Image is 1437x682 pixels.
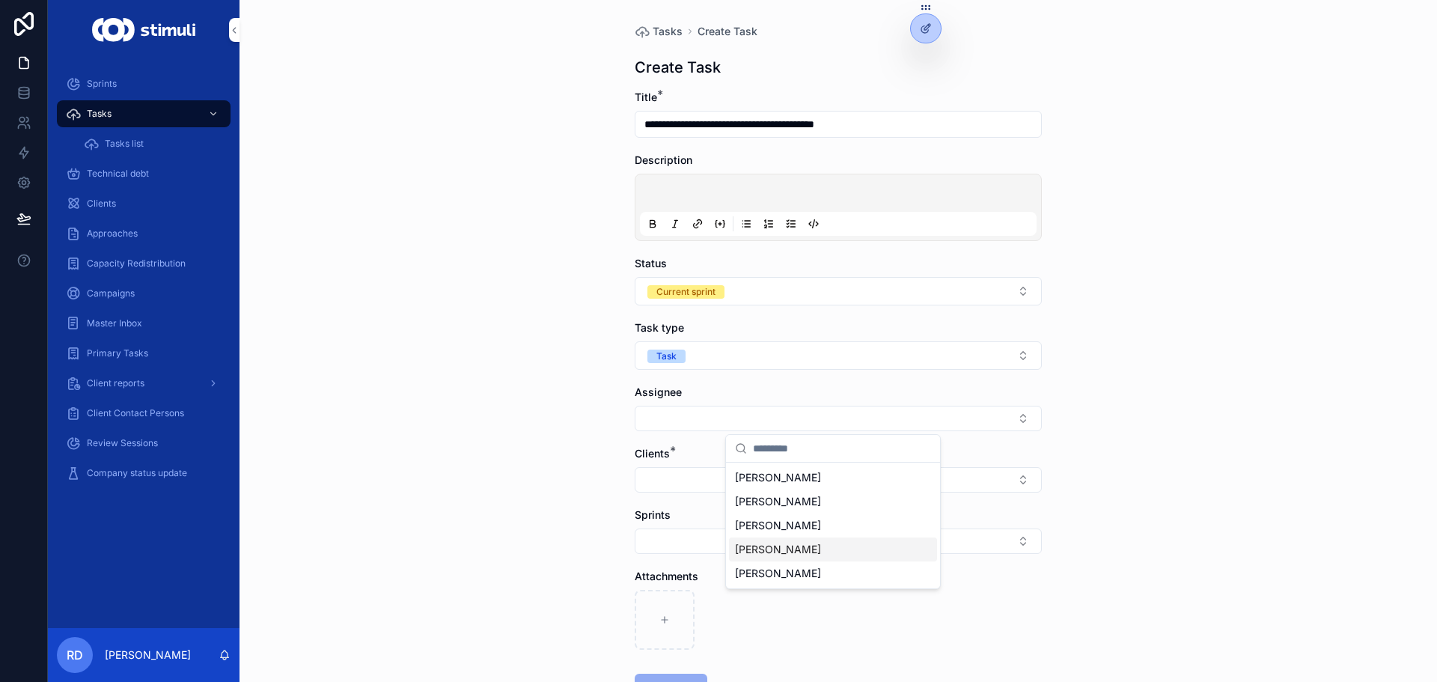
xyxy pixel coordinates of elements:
[87,287,135,299] span: Campaigns
[635,341,1042,370] button: Select Button
[57,460,231,487] a: Company status update
[698,24,757,39] a: Create Task
[735,494,821,509] span: [PERSON_NAME]
[653,24,683,39] span: Tasks
[635,508,671,521] span: Sprints
[105,648,191,663] p: [PERSON_NAME]
[635,406,1042,431] button: Select Button
[87,258,186,270] span: Capacity Redistribution
[87,437,158,449] span: Review Sessions
[92,18,195,42] img: App logo
[656,350,677,363] div: Task
[87,228,138,240] span: Approaches
[57,340,231,367] a: Primary Tasks
[57,310,231,337] a: Master Inbox
[87,407,184,419] span: Client Contact Persons
[735,518,821,533] span: [PERSON_NAME]
[87,347,148,359] span: Primary Tasks
[735,470,821,485] span: [PERSON_NAME]
[635,529,1042,554] button: Select Button
[57,160,231,187] a: Technical debt
[635,570,698,582] span: Attachments
[735,542,821,557] span: [PERSON_NAME]
[57,70,231,97] a: Sprints
[87,78,117,90] span: Sprints
[635,24,683,39] a: Tasks
[635,91,657,103] span: Title
[635,277,1042,305] button: Select Button
[87,377,144,389] span: Client reports
[105,138,144,150] span: Tasks list
[75,130,231,157] a: Tasks list
[57,370,231,397] a: Client reports
[635,153,692,166] span: Description
[87,317,142,329] span: Master Inbox
[67,646,83,664] span: RD
[635,257,667,270] span: Status
[57,190,231,217] a: Clients
[635,57,721,78] h1: Create Task
[57,280,231,307] a: Campaigns
[57,250,231,277] a: Capacity Redistribution
[57,220,231,247] a: Approaches
[635,467,1042,493] button: Select Button
[635,386,682,398] span: Assignee
[635,447,670,460] span: Clients
[656,285,716,299] div: Current sprint
[57,430,231,457] a: Review Sessions
[735,566,821,581] span: [PERSON_NAME]
[87,168,149,180] span: Technical debt
[87,108,112,120] span: Tasks
[635,321,684,334] span: Task type
[57,400,231,427] a: Client Contact Persons
[87,198,116,210] span: Clients
[726,463,940,588] div: Suggestions
[87,467,187,479] span: Company status update
[48,60,239,506] div: scrollable content
[57,100,231,127] a: Tasks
